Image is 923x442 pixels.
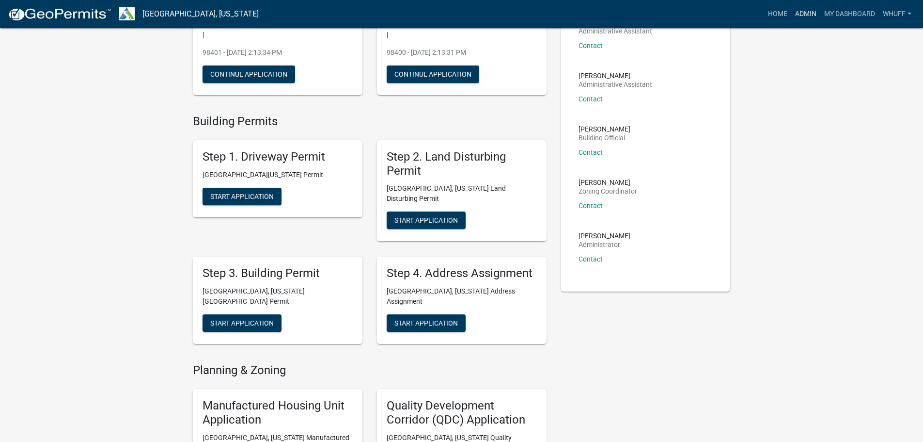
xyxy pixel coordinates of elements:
button: Continue Application [203,65,295,83]
h5: Quality Development Corridor (QDC) Application [387,399,537,427]
button: Continue Application [387,65,479,83]
h5: Step 2. Land Disturbing Permit [387,150,537,178]
button: Start Application [387,314,466,332]
p: Administrative Assistant [579,81,652,88]
h5: Step 4. Address Assignment [387,266,537,280]
p: [GEOGRAPHIC_DATA], [US_STATE][GEOGRAPHIC_DATA] Permit [203,286,353,307]
span: Start Application [394,216,458,224]
a: Contact [579,202,603,210]
a: Admin [791,5,820,23]
p: Administrative Assistant [579,28,652,34]
a: Contact [579,42,603,49]
span: Start Application [394,319,458,327]
h4: Planning & Zoning [193,363,547,377]
button: Start Application [387,212,466,229]
button: Start Application [203,188,282,205]
p: | [387,30,537,40]
p: [PERSON_NAME] [579,72,652,79]
p: [PERSON_NAME] [579,179,637,186]
a: whuff [879,5,915,23]
a: Contact [579,255,603,263]
button: Start Application [203,314,282,332]
p: [PERSON_NAME] [579,126,630,132]
p: [GEOGRAPHIC_DATA], [US_STATE] Land Disturbing Permit [387,183,537,204]
h5: Step 3. Building Permit [203,266,353,280]
a: Contact [579,148,603,156]
h4: Building Permits [193,115,547,129]
p: | [203,30,353,40]
p: Administrator [579,241,630,248]
img: Troup County, Georgia [119,7,135,20]
p: [PERSON_NAME] [579,232,630,239]
p: 98401 - [DATE] 2:13:34 PM [203,48,353,58]
a: My Dashboard [820,5,879,23]
span: Start Application [210,192,274,200]
p: Zoning Coordinator [579,188,637,195]
p: [GEOGRAPHIC_DATA], [US_STATE] Address Assignment [387,286,537,307]
p: 98400 - [DATE] 2:13:31 PM [387,48,537,58]
span: Start Application [210,319,274,327]
a: Contact [579,95,603,103]
p: Building Official [579,134,630,141]
p: [GEOGRAPHIC_DATA][US_STATE] Permit [203,170,353,180]
h5: Step 1. Driveway Permit [203,150,353,164]
a: [GEOGRAPHIC_DATA], [US_STATE] [142,6,259,22]
h5: Manufactured Housing Unit Application [203,399,353,427]
a: Home [764,5,791,23]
